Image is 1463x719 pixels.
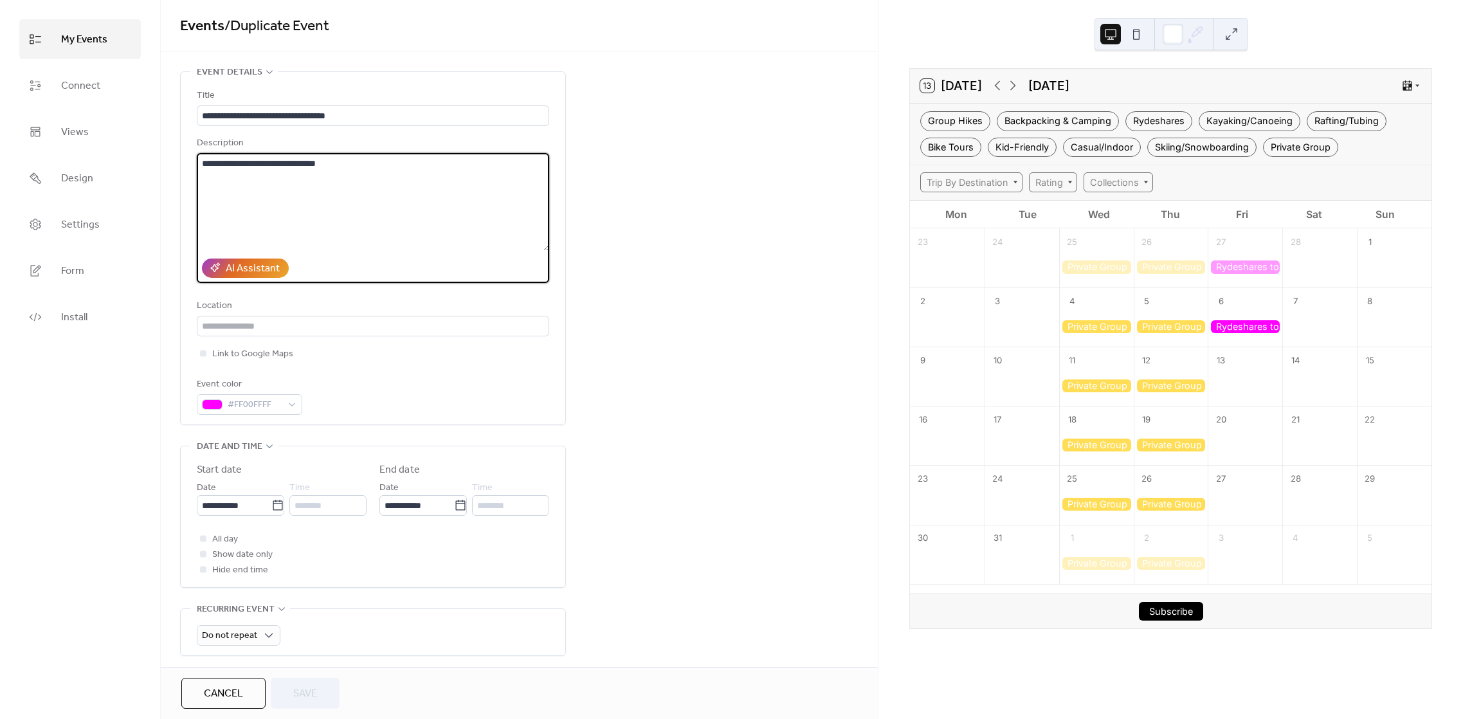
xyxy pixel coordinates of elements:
[197,136,547,151] div: Description
[19,112,141,152] a: Views
[197,65,262,80] span: Event details
[180,12,224,41] a: Events
[914,233,931,250] div: 23
[1287,293,1304,310] div: 7
[989,530,1006,547] div: 31
[916,76,986,96] button: 13[DATE]
[1206,201,1278,228] div: Fri
[61,307,87,328] span: Install
[1213,352,1230,369] div: 13
[1138,530,1155,547] div: 2
[197,298,547,314] div: Location
[1213,293,1230,310] div: 6
[1064,530,1080,547] div: 1
[989,412,1006,428] div: 17
[1064,471,1080,487] div: 25
[920,111,990,131] div: Group Hikes
[1059,320,1134,333] div: Private Group
[202,259,289,278] button: AI Assistant
[1064,352,1080,369] div: 11
[19,251,141,291] a: Form
[19,158,141,198] a: Design
[1138,233,1155,250] div: 26
[202,627,257,644] span: Do not repeat
[1361,530,1378,547] div: 5
[212,547,273,563] span: Show date only
[1138,293,1155,310] div: 5
[224,12,329,41] span: / Duplicate Event
[1263,138,1338,158] div: Private Group
[1059,260,1134,273] div: Private Group
[1287,530,1304,547] div: 4
[1134,557,1208,570] div: Private Group
[1287,471,1304,487] div: 28
[989,352,1006,369] div: 10
[19,205,141,244] a: Settings
[212,347,293,362] span: Link to Google Maps
[472,480,493,496] span: Time
[1213,412,1230,428] div: 20
[197,602,275,617] span: Recurring event
[1361,471,1378,487] div: 29
[226,261,280,277] div: AI Assistant
[1138,352,1155,369] div: 12
[1028,77,1069,95] div: [DATE]
[19,19,141,59] a: My Events
[1064,412,1080,428] div: 18
[920,201,992,228] div: Mon
[1134,320,1208,333] div: Private Group
[181,678,266,709] button: Cancel
[61,261,84,282] span: Form
[61,215,100,235] span: Settings
[1138,412,1155,428] div: 19
[1134,379,1208,392] div: Private Group
[61,122,89,143] span: Views
[1287,412,1304,428] div: 21
[914,352,931,369] div: 9
[1350,201,1421,228] div: Sun
[197,377,300,392] div: Event color
[197,88,547,104] div: Title
[989,471,1006,487] div: 24
[197,480,216,496] span: Date
[1064,201,1135,228] div: Wed
[1361,233,1378,250] div: 1
[212,532,238,547] span: All day
[61,30,107,50] span: My Events
[19,297,141,337] a: Install
[1063,138,1141,158] div: Casual/Indoor
[914,293,931,310] div: 2
[379,462,420,478] div: End date
[1147,138,1257,158] div: Skiing/Snowboarding
[1064,233,1080,250] div: 25
[1064,293,1080,310] div: 4
[914,471,931,487] div: 23
[1059,439,1134,451] div: Private Group
[1287,233,1304,250] div: 28
[212,563,268,578] span: Hide end time
[1134,260,1208,273] div: Private Group
[914,530,931,547] div: 30
[1134,498,1208,511] div: Private Group
[920,138,981,158] div: Bike Tours
[1361,412,1378,428] div: 22
[1361,352,1378,369] div: 15
[197,439,262,455] span: Date and time
[1213,530,1230,547] div: 3
[1361,293,1378,310] div: 8
[289,480,310,496] span: Time
[1213,233,1230,250] div: 27
[1125,111,1192,131] div: Rydeshares
[19,66,141,105] a: Connect
[992,201,1063,228] div: Tue
[1307,111,1386,131] div: Rafting/Tubing
[914,412,931,428] div: 16
[197,462,242,478] div: Start date
[1208,260,1282,273] div: Rydeshares to Ski Resorts
[1139,602,1203,621] button: Subscribe
[1135,201,1206,228] div: Thu
[1059,498,1134,511] div: Private Group
[1059,379,1134,392] div: Private Group
[1213,471,1230,487] div: 27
